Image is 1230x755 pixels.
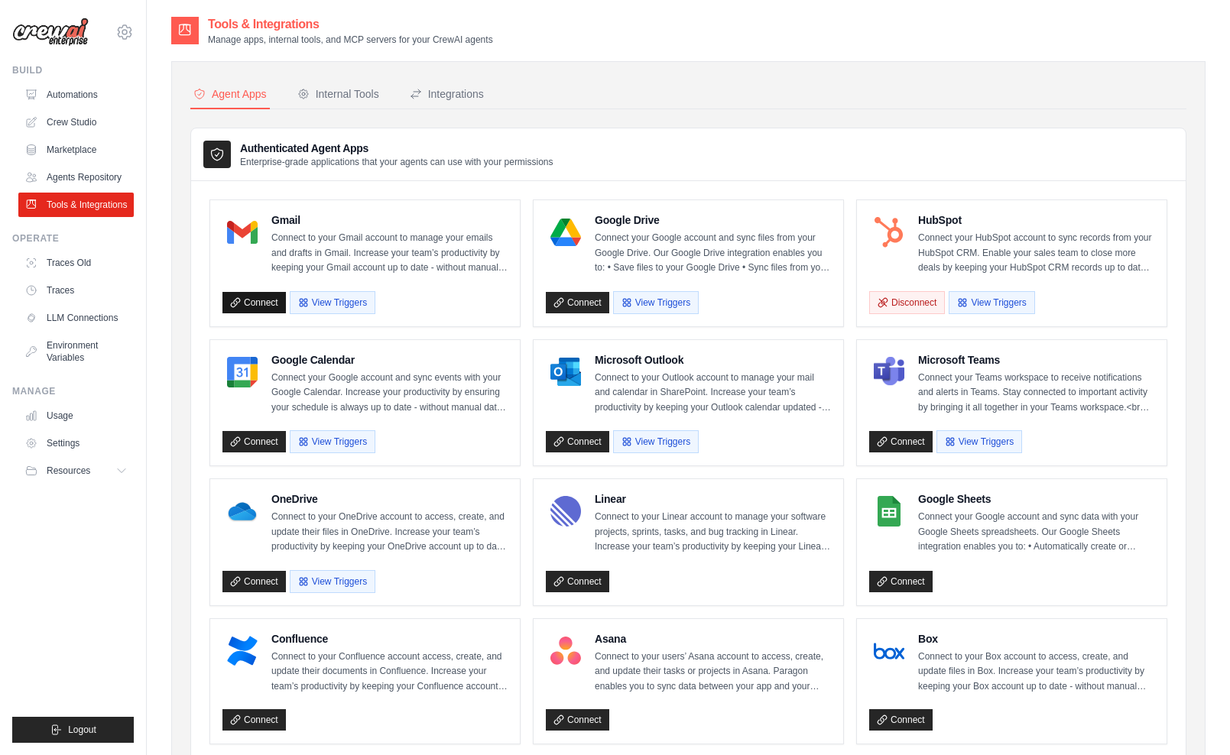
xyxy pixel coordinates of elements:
p: Connect to your Gmail account to manage your emails and drafts in Gmail. Increase your team’s pro... [271,231,508,276]
a: Agents Repository [18,165,134,190]
a: Crew Studio [18,110,134,134]
a: Traces [18,278,134,303]
a: LLM Connections [18,306,134,330]
button: View Triggers [949,291,1034,314]
h3: Authenticated Agent Apps [240,141,553,156]
img: OneDrive Logo [227,496,258,527]
button: View Triggers [290,570,375,593]
button: Disconnect [869,291,945,314]
a: Settings [18,431,134,455]
h4: OneDrive [271,491,508,507]
a: Connect [546,292,609,313]
div: Manage [12,385,134,397]
img: Confluence Logo [227,636,258,666]
img: Gmail Logo [227,217,258,248]
a: Connect [222,292,286,313]
p: Connect to your Linear account to manage your software projects, sprints, tasks, and bug tracking... [595,510,831,555]
img: Microsoft Teams Logo [874,357,904,387]
button: Logout [12,717,134,743]
button: Agent Apps [190,80,270,109]
div: Internal Tools [297,86,379,102]
h4: Box [918,631,1154,646]
span: Resources [47,465,90,477]
div: Build [12,64,134,76]
a: Automations [18,83,134,107]
img: HubSpot Logo [874,217,904,248]
p: Connect to your users’ Asana account to access, create, and update their tasks or projects in Asa... [595,650,831,695]
p: Manage apps, internal tools, and MCP servers for your CrewAI agents [208,34,493,46]
p: Connect your Google account and sync files from your Google Drive. Our Google Drive integration e... [595,231,831,276]
h4: Asana [595,631,831,646]
a: Traces Old [18,251,134,275]
a: Connect [222,709,286,731]
a: Tools & Integrations [18,193,134,217]
img: Linear Logo [550,496,581,527]
button: View Triggers [290,291,375,314]
p: Enterprise-grade applications that your agents can use with your permissions [240,156,553,168]
p: Connect your HubSpot account to sync records from your HubSpot CRM. Enable your sales team to clo... [918,231,1154,276]
p: Connect to your Confluence account access, create, and update their documents in Confluence. Incr... [271,650,508,695]
img: Google Calendar Logo [227,357,258,387]
a: Connect [869,709,933,731]
h4: Google Calendar [271,352,508,368]
a: Connect [869,431,933,452]
p: Connect your Google account and sync events with your Google Calendar. Increase your productivity... [271,371,508,416]
button: View Triggers [936,430,1022,453]
button: View Triggers [290,430,375,453]
img: Box Logo [874,636,904,666]
h4: HubSpot [918,212,1154,228]
p: Connect your Google account and sync data with your Google Sheets spreadsheets. Our Google Sheets... [918,510,1154,555]
p: Connect to your OneDrive account to access, create, and update their files in OneDrive. Increase ... [271,510,508,555]
button: Integrations [407,80,487,109]
button: Internal Tools [294,80,382,109]
a: Connect [222,431,286,452]
a: Connect [869,571,933,592]
a: Connect [222,571,286,592]
h4: Google Sheets [918,491,1154,507]
img: Microsoft Outlook Logo [550,357,581,387]
button: View Triggers [613,291,699,314]
a: Connect [546,431,609,452]
a: Usage [18,403,134,428]
h4: Microsoft Outlook [595,352,831,368]
p: Connect to your Box account to access, create, and update files in Box. Increase your team’s prod... [918,650,1154,695]
img: Logo [12,18,89,47]
div: Agent Apps [193,86,267,102]
h4: Confluence [271,631,508,646]
p: Connect your Teams workspace to receive notifications and alerts in Teams. Stay connected to impo... [918,371,1154,416]
a: Connect [546,571,609,592]
a: Environment Variables [18,333,134,370]
a: Connect [546,709,609,731]
img: Asana Logo [550,636,581,666]
h4: Microsoft Teams [918,352,1154,368]
p: Connect to your Outlook account to manage your mail and calendar in SharePoint. Increase your tea... [595,371,831,416]
h4: Google Drive [595,212,831,228]
div: Integrations [410,86,484,102]
h4: Linear [595,491,831,507]
img: Google Drive Logo [550,217,581,248]
div: Operate [12,232,134,245]
a: Marketplace [18,138,134,162]
h4: Gmail [271,212,508,228]
img: Google Sheets Logo [874,496,904,527]
button: View Triggers [613,430,699,453]
button: Resources [18,459,134,483]
span: Logout [68,724,96,736]
h2: Tools & Integrations [208,15,493,34]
